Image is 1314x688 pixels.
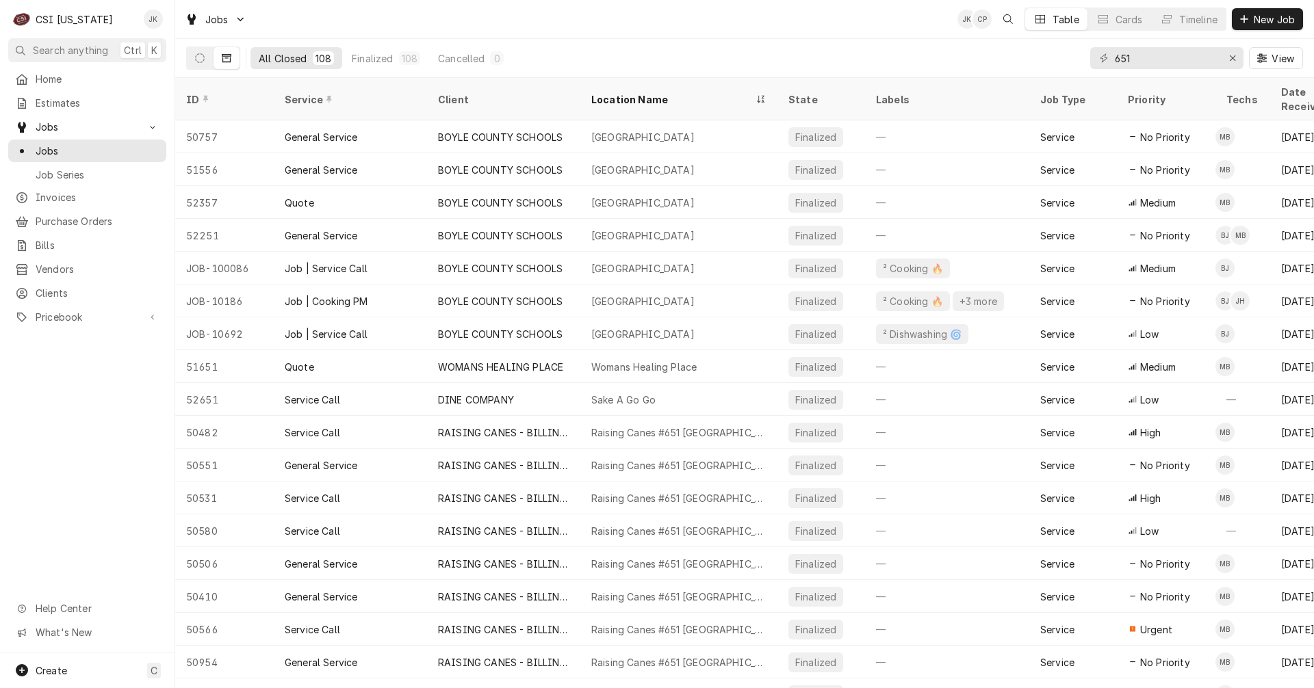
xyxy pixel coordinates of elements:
span: Purchase Orders [36,214,159,228]
span: Estimates [36,96,159,110]
div: BOYLE COUNTY SCHOOLS [438,163,563,177]
div: Service [1040,590,1074,604]
div: RAISING CANES - BILLING ACCOUNT [438,425,569,440]
span: C [151,663,157,678]
div: Matt Brewington's Avatar [1215,193,1235,212]
span: New Job [1251,12,1298,27]
div: 50566 [175,613,274,646]
div: CP [972,10,992,29]
div: Raising Canes #651 [GEOGRAPHIC_DATA] [591,425,766,440]
div: Job | Service Call [285,327,368,341]
div: RAISING CANES - BILLING ACCOUNT [438,590,569,604]
div: Service [1040,294,1074,308]
div: [GEOGRAPHIC_DATA] [591,130,695,144]
div: CSI [US_STATE] [36,12,113,27]
a: Bills [8,234,166,256]
div: — [865,383,1029,416]
div: Cards [1116,12,1143,27]
div: Finalized [352,51,393,66]
div: JOB-10692 [175,317,274,350]
div: MB [1215,160,1235,179]
div: Service [1040,360,1074,374]
span: No Priority [1140,163,1190,177]
div: Raising Canes #651 [GEOGRAPHIC_DATA] [591,524,766,538]
div: 52651 [175,383,274,416]
div: RAISING CANES - BILLING ACCOUNT [438,524,569,538]
div: Client [438,92,567,107]
div: Bryant Jolley's Avatar [1215,226,1235,245]
div: Service [285,92,413,107]
div: — [865,613,1029,646]
div: Service Call [285,491,340,505]
span: What's New [36,625,158,639]
div: 50482 [175,416,274,449]
div: General Service [285,458,357,473]
div: +3 more [958,294,999,308]
div: ² Dishwashing 🌀 [881,327,963,341]
div: Service [1040,655,1074,670]
a: Vendors [8,258,166,280]
a: Clients [8,282,166,304]
a: Home [8,68,166,90]
div: Service [1040,393,1074,407]
div: Finalized [794,655,838,670]
div: 52251 [175,219,274,252]
div: [GEOGRAPHIC_DATA] [591,228,695,243]
a: Purchase Orders [8,210,166,233]
div: [GEOGRAPHIC_DATA] [591,327,695,341]
div: Finalized [794,557,838,571]
div: Matt Brewington's Avatar [1215,488,1235,507]
div: 50551 [175,449,274,481]
span: Jobs [36,144,159,158]
span: Medium [1140,196,1176,210]
div: JOB-100086 [175,252,274,285]
div: BOYLE COUNTY SCHOOLS [438,228,563,243]
div: Finalized [794,130,838,144]
div: RAISING CANES - BILLING ACCOUNT [438,655,569,670]
div: Jeff Kuehl's Avatar [957,10,977,29]
div: Finalized [794,524,838,538]
div: Table [1053,12,1079,27]
div: — [865,350,1029,383]
div: MB [1215,488,1235,507]
div: Service Call [285,425,340,440]
span: Low [1140,393,1159,407]
div: Service Call [285,622,340,637]
span: Low [1140,524,1159,538]
div: BJ [1215,259,1235,278]
span: Job Series [36,168,159,182]
div: General Service [285,228,357,243]
div: Raising Canes #651 [GEOGRAPHIC_DATA] [591,590,766,604]
div: MB [1231,226,1250,245]
div: Finalized [794,228,838,243]
span: Low [1140,327,1159,341]
div: Techs [1226,92,1259,107]
div: 108 [315,51,331,66]
div: General Service [285,655,357,670]
div: 50580 [175,514,274,547]
div: Finalized [794,458,838,473]
div: DINE COMPANY [438,393,514,407]
div: Finalized [794,163,838,177]
div: Service Call [285,393,340,407]
div: 51651 [175,350,274,383]
div: Jeff Kuehl's Avatar [144,10,163,29]
div: — [865,120,1029,153]
div: Timeline [1179,12,1218,27]
span: No Priority [1140,458,1190,473]
span: High [1140,425,1161,440]
div: [GEOGRAPHIC_DATA] [591,294,695,308]
span: Clients [36,286,159,300]
div: Finalized [794,491,838,505]
div: JOB-10186 [175,285,274,317]
div: — [865,481,1029,514]
div: 50410 [175,580,274,613]
a: Go to What's New [8,621,166,644]
div: Finalized [794,590,838,604]
div: Matt Brewington's Avatar [1215,652,1235,672]
div: 52357 [175,186,274,219]
div: 50954 [175,646,274,678]
button: View [1249,47,1303,69]
div: Raising Canes #651 [GEOGRAPHIC_DATA] [591,622,766,637]
div: — [865,449,1029,481]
